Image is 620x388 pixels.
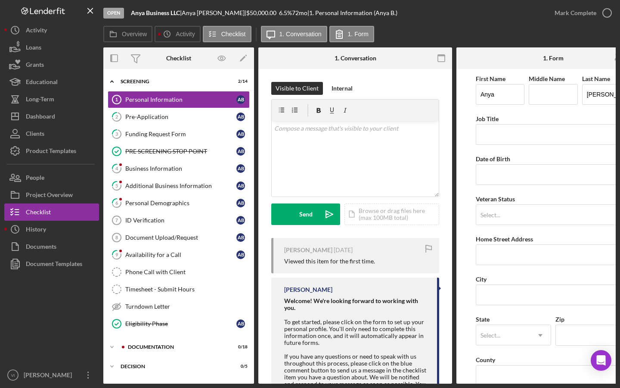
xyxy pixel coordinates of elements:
[334,247,353,253] time: 2025-08-07 19:21
[591,350,611,371] div: Open Intercom Messenger
[125,320,236,327] div: Eligibility Phase
[103,8,124,19] div: Open
[4,238,99,255] a: Documents
[131,9,182,16] div: |
[108,298,250,315] a: Turndown Letter
[236,113,245,121] div: A B
[4,142,99,160] button: Product Templates
[125,96,236,103] div: Personal Information
[125,131,236,138] div: Funding Request Form
[125,303,249,310] div: Turndown Letter
[236,199,245,207] div: A B
[103,26,152,42] button: Overview
[4,73,99,91] button: Educational
[232,79,248,84] div: 2 / 14
[480,332,500,339] div: Select...
[155,26,200,42] button: Activity
[299,203,313,225] div: Send
[279,31,322,38] label: 1. Conversation
[26,125,44,144] div: Clients
[108,281,250,298] a: Timesheet - Submit Hours
[125,217,236,224] div: ID Verification
[271,203,340,225] button: Send
[22,366,77,386] div: [PERSON_NAME]
[4,186,99,203] button: Project Overview
[4,125,99,142] button: Clients
[348,31,369,38] label: 1. Form
[125,286,249,293] div: Timesheet - Submit Hours
[332,82,353,95] div: Internal
[26,73,58,93] div: Educational
[327,82,357,95] button: Internal
[236,130,245,138] div: A B
[4,39,99,56] button: Loans
[125,269,249,275] div: Phone Call with Client
[125,148,236,155] div: PRE SCREENING STOP POINT
[4,169,99,186] button: People
[108,194,250,212] a: 6Personal DemographicsAB
[108,212,250,229] a: 7ID VerificationAB
[115,97,118,102] tspan: 1
[176,31,195,38] label: Activity
[543,55,564,62] div: 1. Form
[26,203,51,223] div: Checklist
[4,255,99,272] button: Document Templates
[108,229,250,246] a: 8Document Upload/RequestAB
[115,114,118,119] tspan: 2
[246,9,279,16] div: $50,000.00
[125,251,236,258] div: Availability for a Call
[125,165,236,172] div: Business Information
[476,356,495,363] label: County
[128,344,226,350] div: Documentation
[108,125,250,143] a: 3Funding Request FormAB
[108,315,250,332] a: Eligibility PhaseAB
[4,22,99,39] a: Activity
[4,221,99,238] button: History
[108,91,250,108] a: 1Personal InformationAB
[115,218,118,223] tspan: 7
[271,82,323,95] button: Visible to Client
[125,200,236,207] div: Personal Demographics
[121,364,226,369] div: Decision
[236,181,245,190] div: A B
[122,31,147,38] label: Overview
[529,75,565,82] label: Middle Name
[4,56,99,73] button: Grants
[26,39,41,58] div: Loans
[335,55,376,62] div: 1. Conversation
[236,164,245,173] div: A B
[236,216,245,225] div: A B
[236,95,245,104] div: A B
[284,258,375,265] div: Viewed this item for the first time.
[279,9,292,16] div: 6.5 %
[166,55,191,62] div: Checklist
[4,203,99,221] button: Checklist
[284,297,418,311] strong: Welcome! We're looking forward to working with you.
[476,275,487,283] label: City
[26,255,82,275] div: Document Templates
[4,91,99,108] button: Long-Term
[236,233,245,242] div: A B
[236,147,245,156] div: A B
[125,182,236,189] div: Additional Business Information
[26,169,44,188] div: People
[115,183,118,188] tspan: 5
[26,238,56,257] div: Documents
[4,366,99,384] button: VI[PERSON_NAME]
[261,26,327,42] button: 1. Conversation
[284,286,332,293] div: [PERSON_NAME]
[26,56,44,75] div: Grants
[582,75,610,82] label: Last Name
[26,91,54,110] div: Long-Term
[125,113,236,120] div: Pre-Application
[115,252,118,257] tspan: 9
[476,115,499,122] label: Job Title
[236,250,245,259] div: A B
